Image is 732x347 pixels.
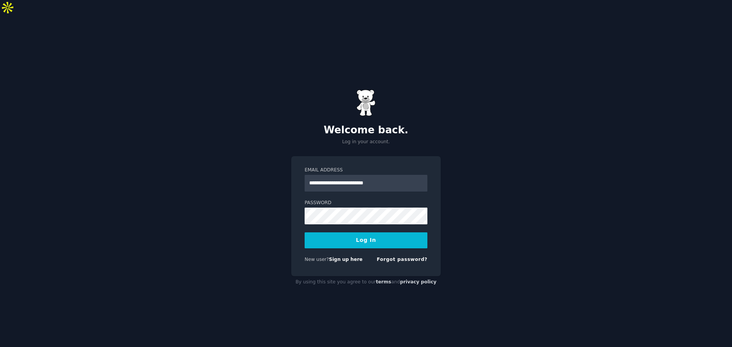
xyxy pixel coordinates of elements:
[400,279,437,285] a: privacy policy
[356,90,376,116] img: Gummy Bear
[305,200,427,206] label: Password
[305,257,329,262] span: New user?
[376,279,391,285] a: terms
[291,124,441,136] h2: Welcome back.
[329,257,363,262] a: Sign up here
[305,232,427,248] button: Log In
[291,139,441,146] p: Log in your account.
[291,276,441,288] div: By using this site you agree to our and
[377,257,427,262] a: Forgot password?
[305,167,427,174] label: Email Address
